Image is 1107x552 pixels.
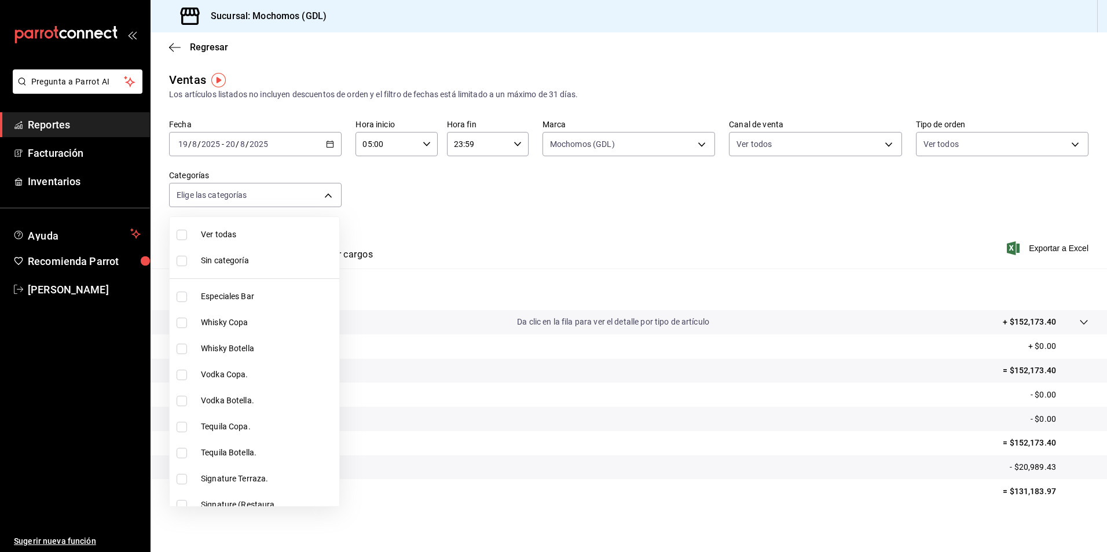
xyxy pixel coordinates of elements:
span: Ver todas [201,229,335,241]
span: Whisky Botella [201,343,335,355]
span: Signature (Restaura. [201,499,335,511]
span: Especiales Bar [201,290,335,303]
span: Vodka Copa. [201,369,335,381]
span: Tequila Copa. [201,421,335,433]
span: Whisky Copa [201,317,335,329]
span: Signature Terraza. [201,473,335,485]
span: Tequila Botella. [201,447,335,459]
span: Vodka Botella. [201,395,335,407]
img: Tooltip marker [211,73,226,87]
span: Sin categoría [201,255,335,267]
